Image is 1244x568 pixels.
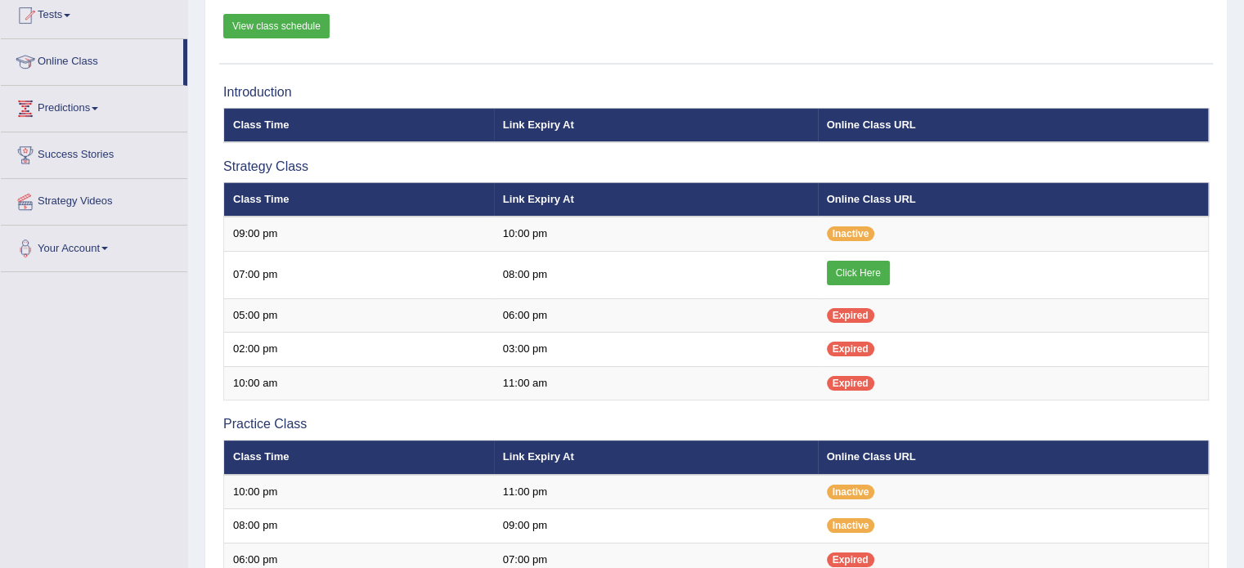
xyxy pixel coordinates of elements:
td: 03:00 pm [494,333,818,367]
span: Expired [827,342,874,356]
td: 06:00 pm [494,298,818,333]
td: 11:00 am [494,366,818,400]
a: Success Stories [1,132,187,173]
a: Your Account [1,226,187,266]
th: Link Expiry At [494,441,818,475]
th: Class Time [224,441,494,475]
th: Class Time [224,182,494,217]
td: 10:00 am [224,366,494,400]
td: 09:00 pm [224,217,494,251]
th: Link Expiry At [494,108,818,142]
th: Online Class URL [818,441,1209,475]
td: 09:00 pm [494,509,818,543]
span: Expired [827,308,874,323]
td: 07:00 pm [224,251,494,298]
span: Expired [827,376,874,391]
span: Inactive [827,226,875,241]
span: Inactive [827,485,875,499]
td: 08:00 pm [224,509,494,543]
th: Link Expiry At [494,182,818,217]
h3: Introduction [223,85,1209,100]
h3: Strategy Class [223,159,1209,174]
th: Online Class URL [818,108,1209,142]
td: 10:00 pm [224,475,494,509]
td: 08:00 pm [494,251,818,298]
h3: Practice Class [223,417,1209,432]
td: 02:00 pm [224,333,494,367]
a: View class schedule [223,14,330,38]
td: 10:00 pm [494,217,818,251]
a: Online Class [1,39,183,80]
a: Predictions [1,86,187,127]
span: Inactive [827,518,875,533]
td: 11:00 pm [494,475,818,509]
a: Click Here [827,261,890,285]
a: Strategy Videos [1,179,187,220]
span: Expired [827,552,874,567]
th: Class Time [224,108,494,142]
th: Online Class URL [818,182,1209,217]
td: 05:00 pm [224,298,494,333]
